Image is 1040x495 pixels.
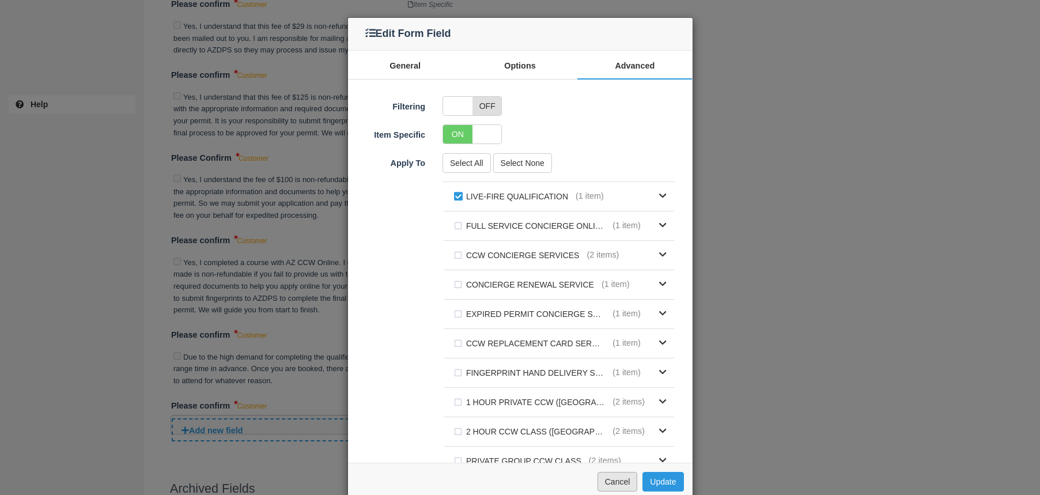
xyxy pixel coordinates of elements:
[642,472,683,492] button: Update
[451,423,612,440] label: 2 HOUR CCW CLASS ([GEOGRAPHIC_DATA])
[463,51,577,80] a: Options
[576,190,604,202] span: (1 item)
[443,125,472,143] span: ON
[451,394,612,411] label: 1 HOUR PRIVATE CCW ([GEOGRAPHIC_DATA])
[577,51,692,78] a: Advanced
[597,472,638,492] button: Cancel
[451,452,589,470] label: PRIVATE GROUP CCW CLASS
[612,220,641,232] span: (1 item)
[587,249,619,261] span: (2 items)
[451,188,576,205] label: LIVE-FIRE QUALIFICATION
[357,28,451,39] span: Edit Form Field
[472,97,502,115] span: OFF
[612,396,645,408] span: (2 items)
[443,153,491,173] button: Select All
[612,366,641,379] span: (1 item)
[451,423,612,440] span: 2 HOUR CCW CLASS (SCOTTSDALE)
[612,308,641,320] span: (1 item)
[602,278,630,290] span: (1 item)
[451,247,587,264] label: CCW CONCIERGE SERVICES
[348,125,434,141] label: Item Specific
[451,217,612,235] label: FULL SERVICE CONCIERGE ONLINE APPLICATION
[493,153,552,173] button: Select None
[451,276,602,293] label: CONCIERGE RENEWAL SERVICE
[348,97,434,113] label: Filtering
[589,455,621,467] span: (2 items)
[612,337,641,349] span: (1 item)
[612,425,645,437] span: (2 items)
[451,394,612,411] span: 1 HOUR PRIVATE CCW (SCOTTSDALE)
[451,364,612,381] label: FINGERPRINT HAND DELIVERY SERVICE
[348,51,463,80] a: General
[348,153,434,169] label: Apply To
[451,305,612,323] label: EXPIRED PERMIT CONCIERGE SERVICE
[451,335,612,352] label: CCW REPLACEMENT CARD SERVICE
